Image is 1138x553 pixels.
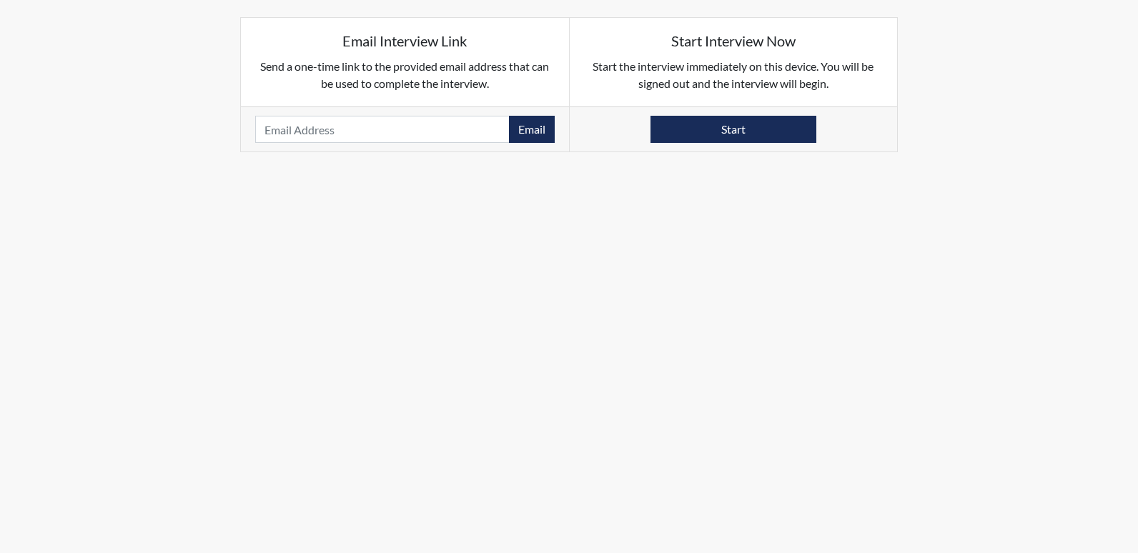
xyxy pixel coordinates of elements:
[255,116,510,143] input: Email Address
[650,116,816,143] button: Start
[255,32,555,49] h5: Email Interview Link
[584,32,884,49] h5: Start Interview Now
[255,58,555,92] p: Send a one-time link to the provided email address that can be used to complete the interview.
[509,116,555,143] button: Email
[584,58,884,92] p: Start the interview immediately on this device. You will be signed out and the interview will begin.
